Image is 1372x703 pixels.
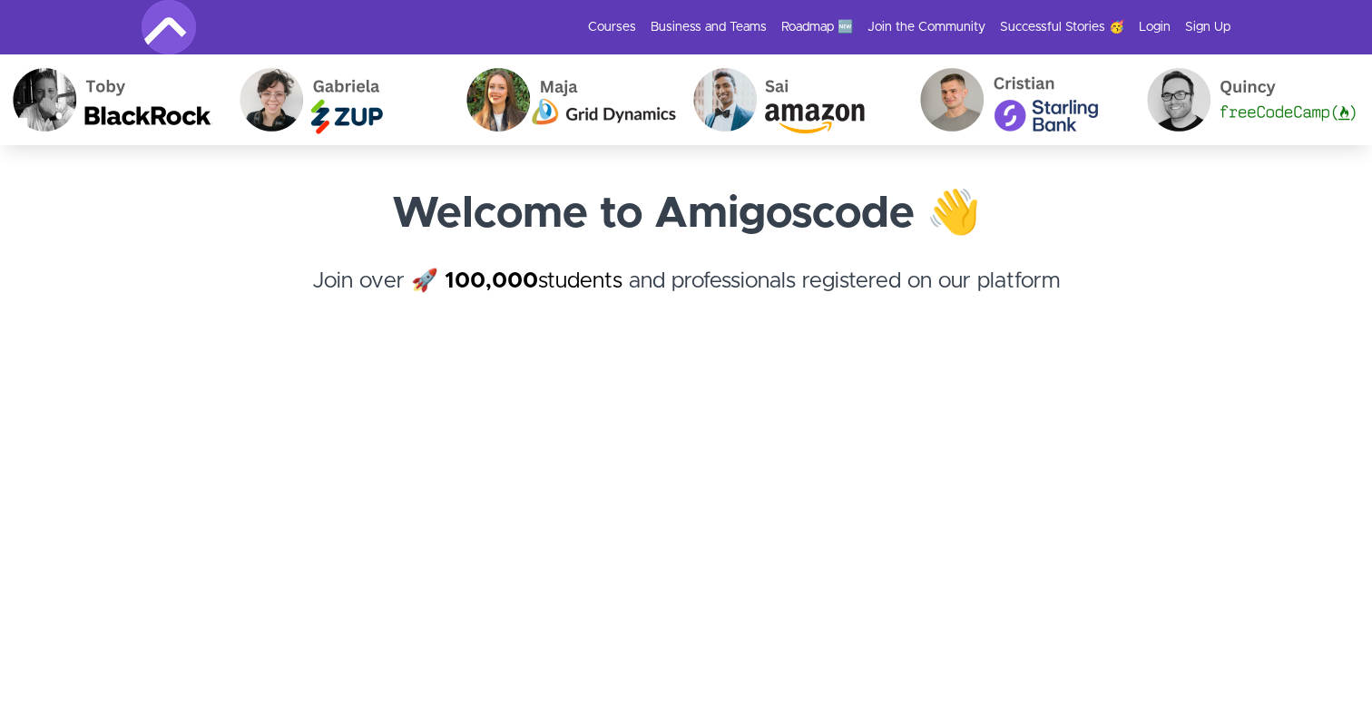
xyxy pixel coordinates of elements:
h4: Join over 🚀 and professionals registered on our platform [142,265,1230,330]
a: Courses [588,18,636,36]
a: Join the Community [867,18,985,36]
img: Sai [680,54,906,145]
a: Login [1139,18,1171,36]
img: Gabriela [226,54,453,145]
a: Roadmap 🆕 [781,18,853,36]
a: Successful Stories 🥳 [1000,18,1124,36]
a: Sign Up [1185,18,1230,36]
strong: 100,000 [445,270,538,292]
img: Quincy [1133,54,1360,145]
img: Maja [453,54,680,145]
strong: Welcome to Amigoscode 👋 [392,192,981,236]
a: Business and Teams [651,18,767,36]
a: 100,000students [445,270,622,292]
img: Cristian [906,54,1133,145]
